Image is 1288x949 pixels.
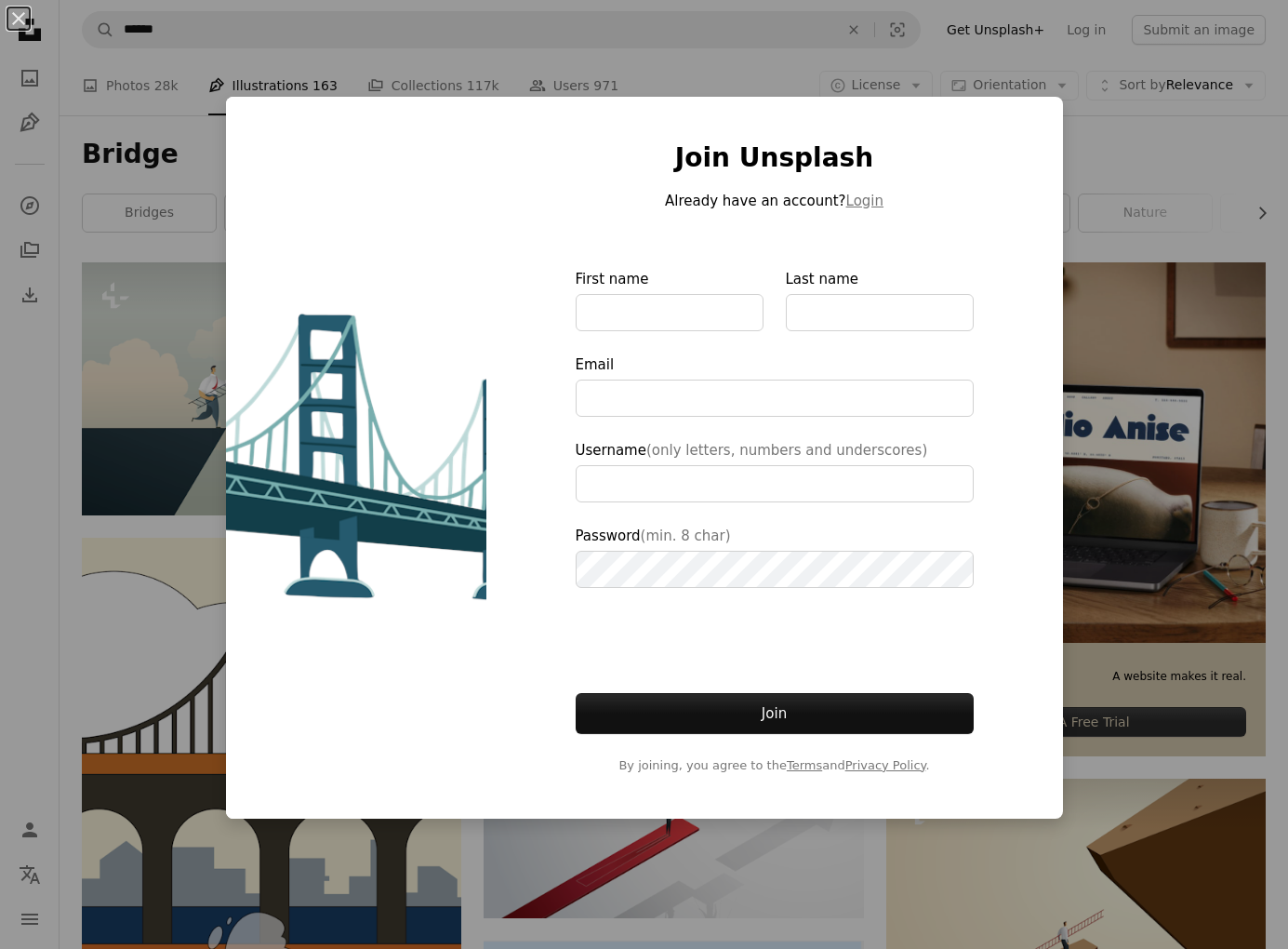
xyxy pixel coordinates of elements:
span: (min. 8 char) [641,528,731,544]
input: Last name [786,294,974,331]
a: Privacy Policy [845,758,926,772]
p: Already have an account? [576,190,974,212]
input: Email [576,380,974,417]
h1: Join Unsplash [576,141,974,175]
input: Username(only letters, numbers and underscores) [576,465,974,502]
label: First name [576,268,764,331]
a: Terms [787,758,822,772]
label: Last name [786,268,974,331]
input: Password(min. 8 char) [576,551,974,588]
label: Email [576,354,974,417]
label: Username [576,439,974,502]
button: Join [576,693,974,734]
span: (only letters, numbers and underscores) [646,442,927,459]
input: First name [576,294,764,331]
label: Password [576,525,974,588]
span: By joining, you agree to the and . [576,756,974,775]
button: Login [846,190,883,212]
img: premium_vector-1689096858113-eb2fd2d857bd [226,97,486,820]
